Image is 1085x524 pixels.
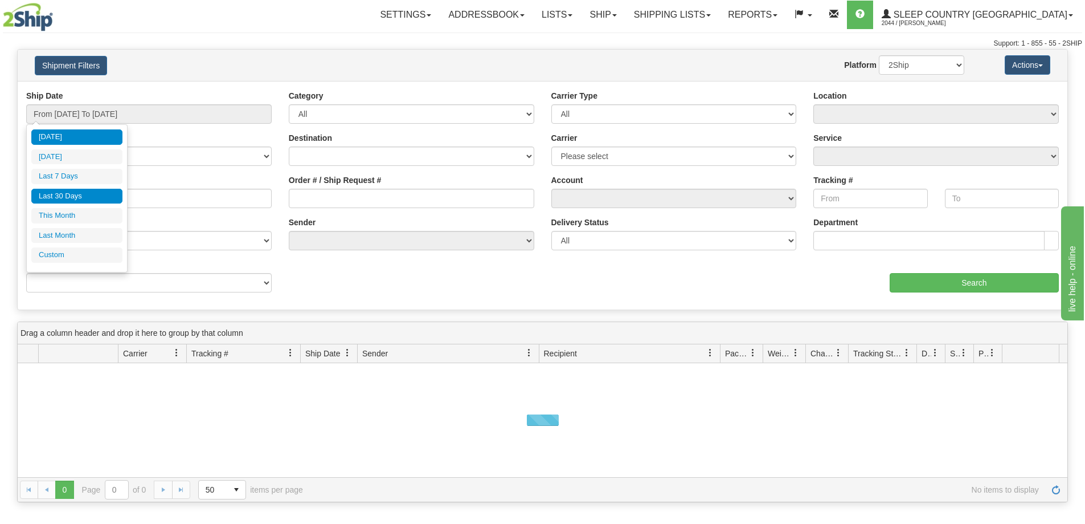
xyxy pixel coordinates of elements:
span: select [227,481,245,499]
label: Platform [844,59,877,71]
a: Refresh [1047,481,1065,499]
a: Weight filter column settings [786,343,805,363]
button: Shipment Filters [35,56,107,75]
label: Category [289,90,324,101]
div: live help - online [9,7,105,21]
a: Delivery Status filter column settings [926,343,945,363]
a: Charge filter column settings [829,343,848,363]
li: [DATE] [31,129,122,145]
label: Department [813,217,858,228]
span: Delivery Status [922,348,931,359]
a: Addressbook [440,1,533,29]
label: Order # / Ship Request # [289,174,382,186]
span: 2044 / [PERSON_NAME] [882,18,967,29]
span: Page 0 [55,481,73,499]
span: Shipment Issues [950,348,960,359]
input: Search [890,273,1059,293]
div: Support: 1 - 855 - 55 - 2SHIP [3,39,1082,48]
div: grid grouping header [18,322,1067,344]
a: Ship Date filter column settings [338,343,357,363]
span: Recipient [544,348,577,359]
span: Tracking # [191,348,228,359]
a: Packages filter column settings [743,343,763,363]
span: Page sizes drop down [198,480,246,499]
span: Tracking Status [853,348,903,359]
li: Last Month [31,228,122,243]
label: Destination [289,132,332,144]
a: Shipping lists [625,1,719,29]
a: Reports [719,1,786,29]
a: Pickup Status filter column settings [982,343,1002,363]
span: Weight [768,348,792,359]
button: Actions [1005,55,1050,75]
iframe: chat widget [1059,204,1084,320]
img: logo2044.jpg [3,3,53,31]
a: Tracking Status filter column settings [897,343,916,363]
a: Sleep Country [GEOGRAPHIC_DATA] 2044 / [PERSON_NAME] [873,1,1082,29]
span: Packages [725,348,749,359]
span: Page of 0 [82,480,146,499]
span: Sender [362,348,388,359]
label: Carrier Type [551,90,597,101]
li: [DATE] [31,149,122,165]
a: Settings [371,1,440,29]
label: Delivery Status [551,217,609,228]
span: 50 [206,484,220,495]
input: To [945,189,1059,208]
a: Shipment Issues filter column settings [954,343,973,363]
a: Recipient filter column settings [701,343,720,363]
li: Last 7 Days [31,169,122,184]
span: items per page [198,480,303,499]
label: Ship Date [26,90,63,101]
li: Last 30 Days [31,189,122,204]
a: Lists [533,1,581,29]
a: Ship [581,1,625,29]
label: Sender [289,217,316,228]
span: No items to display [319,485,1039,494]
a: Sender filter column settings [519,343,539,363]
a: Tracking # filter column settings [281,343,300,363]
label: Carrier [551,132,578,144]
a: Carrier filter column settings [167,343,186,363]
span: Sleep Country [GEOGRAPHIC_DATA] [891,10,1067,19]
label: Tracking # [813,174,853,186]
span: Pickup Status [978,348,988,359]
input: From [813,189,927,208]
span: Ship Date [305,348,340,359]
label: Location [813,90,846,101]
span: Charge [810,348,834,359]
label: Service [813,132,842,144]
li: This Month [31,208,122,224]
span: Carrier [123,348,148,359]
li: Custom [31,247,122,263]
label: Account [551,174,583,186]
